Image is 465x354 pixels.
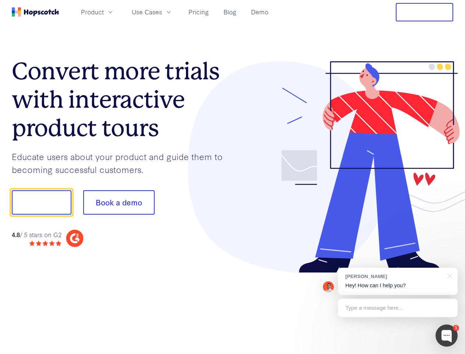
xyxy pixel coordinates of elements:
a: Blog [221,6,239,18]
div: 1 [453,325,459,331]
img: Mark Spera [323,281,334,292]
button: Show me! [12,190,71,215]
p: Hey! How can I help you? [345,282,450,289]
button: Free Trial [396,3,453,21]
a: Pricing [186,6,212,18]
h1: Convert more trials with interactive product tours [12,57,233,142]
div: Type a message here... [338,299,458,317]
div: [PERSON_NAME] [345,273,443,280]
button: Book a demo [83,190,155,215]
p: Educate users about your product and guide them to becoming successful customers. [12,150,233,176]
span: Product [81,7,104,17]
a: Demo [248,6,271,18]
span: Use Cases [132,7,162,17]
button: Product [77,6,119,18]
strong: 4.8 [12,230,20,239]
a: Home [12,7,59,17]
button: Use Cases [127,6,177,18]
div: / 5 stars on G2 [12,230,61,239]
